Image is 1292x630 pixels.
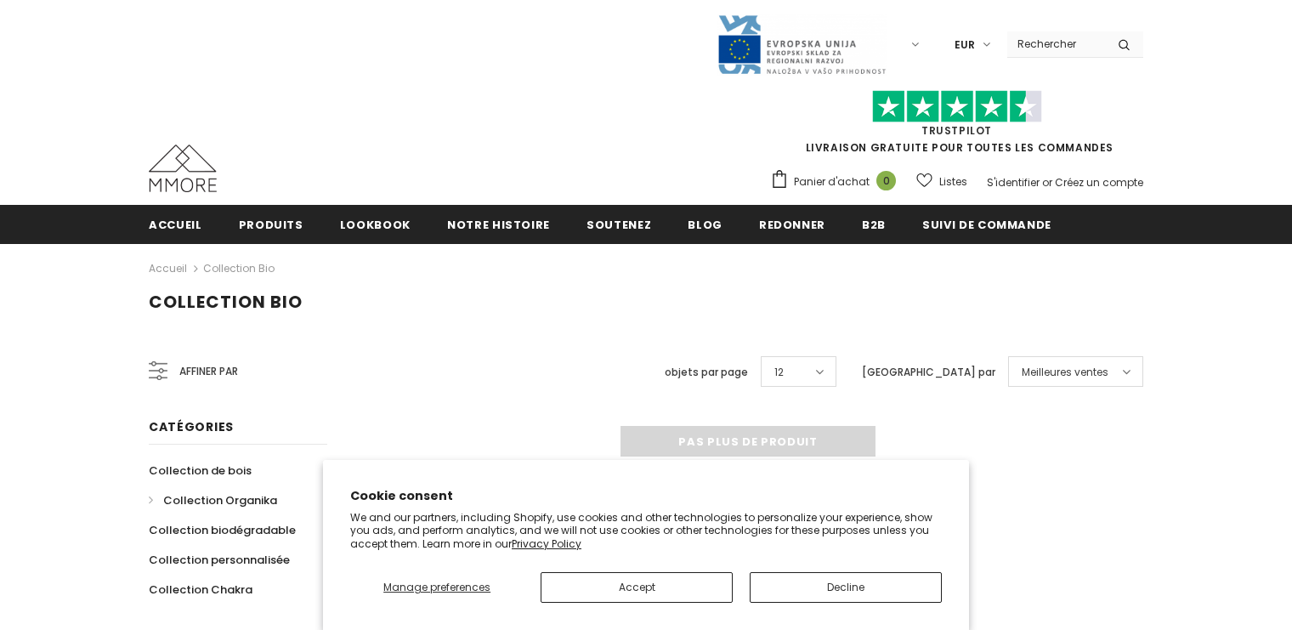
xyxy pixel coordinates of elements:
[239,205,303,243] a: Produits
[794,173,870,190] span: Panier d'achat
[149,575,252,604] a: Collection Chakra
[1007,31,1105,56] input: Search Site
[688,205,722,243] a: Blog
[350,572,524,603] button: Manage preferences
[447,217,550,233] span: Notre histoire
[179,362,238,381] span: Affiner par
[586,205,651,243] a: soutenez
[916,167,967,196] a: Listes
[759,217,825,233] span: Redonner
[149,582,252,598] span: Collection Chakra
[340,217,411,233] span: Lookbook
[340,205,411,243] a: Lookbook
[149,463,252,479] span: Collection de bois
[149,145,217,192] img: Cas MMORE
[447,205,550,243] a: Notre histoire
[774,364,784,381] span: 12
[149,552,290,568] span: Collection personnalisée
[987,175,1040,190] a: S'identifier
[149,418,234,435] span: Catégories
[149,522,296,538] span: Collection biodégradable
[770,98,1143,155] span: LIVRAISON GRATUITE POUR TOUTES LES COMMANDES
[759,205,825,243] a: Redonner
[149,205,202,243] a: Accueil
[512,536,581,551] a: Privacy Policy
[955,37,975,54] span: EUR
[922,217,1051,233] span: Suivi de commande
[350,511,942,551] p: We and our partners, including Shopify, use cookies and other technologies to personalize your ex...
[872,90,1042,123] img: Faites confiance aux étoiles pilotes
[149,545,290,575] a: Collection personnalisée
[750,572,942,603] button: Decline
[149,485,277,515] a: Collection Organika
[862,205,886,243] a: B2B
[149,515,296,545] a: Collection biodégradable
[770,169,904,195] a: Panier d'achat 0
[862,364,995,381] label: [GEOGRAPHIC_DATA] par
[383,580,490,594] span: Manage preferences
[939,173,967,190] span: Listes
[149,258,187,279] a: Accueil
[203,261,275,275] a: Collection Bio
[1042,175,1052,190] span: or
[163,492,277,508] span: Collection Organika
[688,217,722,233] span: Blog
[350,487,942,505] h2: Cookie consent
[665,364,748,381] label: objets par page
[921,123,992,138] a: TrustPilot
[717,14,887,76] img: Javni Razpis
[922,205,1051,243] a: Suivi de commande
[541,572,733,603] button: Accept
[149,217,202,233] span: Accueil
[1055,175,1143,190] a: Créez un compte
[862,217,886,233] span: B2B
[876,171,896,190] span: 0
[239,217,303,233] span: Produits
[149,456,252,485] a: Collection de bois
[149,290,303,314] span: Collection Bio
[1022,364,1108,381] span: Meilleures ventes
[586,217,651,233] span: soutenez
[717,37,887,51] a: Javni Razpis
